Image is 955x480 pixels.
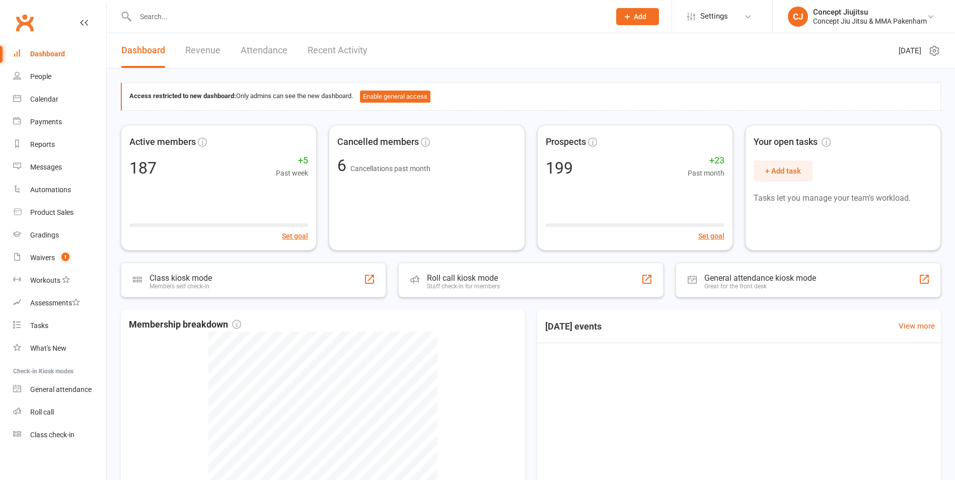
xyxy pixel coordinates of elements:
[150,283,212,290] div: Members self check-in
[30,208,74,216] div: Product Sales
[545,462,685,475] span: Senior Kids BJJ
[616,8,659,25] button: Add
[704,283,816,290] div: Great for the front desk
[30,385,92,393] div: General attendance
[61,253,69,261] span: 1
[150,273,212,283] div: Class kiosk mode
[788,7,808,27] div: CJ
[350,165,430,173] span: Cancellations past month
[30,231,59,239] div: Gradings
[129,160,157,176] div: 187
[360,91,430,103] button: Enable general access
[13,43,106,65] a: Dashboard
[688,168,724,179] span: Past month
[337,156,350,175] span: 6
[754,135,831,149] span: Your open tasks
[13,179,106,201] a: Automations
[13,201,106,224] a: Product Sales
[308,33,368,68] a: Recent Activity
[813,8,927,17] div: Concept Jiujitsu
[30,140,55,148] div: Reports
[545,376,685,389] span: Kinda Ninjas
[30,254,55,262] div: Waivers
[185,33,221,68] a: Revenue
[129,317,241,332] span: Membership breakdown
[704,273,816,283] div: General attendance kiosk mode
[13,292,106,314] a: Assessments
[241,33,287,68] a: Attendance
[282,230,308,242] button: Set goal
[132,10,603,24] input: Search...
[634,13,646,21] span: Add
[546,135,586,149] span: Prospects
[276,153,308,168] span: +5
[698,230,724,242] button: Set goal
[883,427,933,438] span: 0 / 100 attendees
[13,337,106,360] a: What's New
[129,92,236,100] strong: Access restricted to new dashboard:
[545,391,685,403] span: 5:00PM - 5:30PM | Concept Jiujitsu | Main Mat
[13,269,106,292] a: Workouts
[883,384,933,395] span: 0 / 100 attendees
[129,135,196,149] span: Active members
[30,95,58,103] div: Calendar
[30,163,62,171] div: Messages
[700,5,728,28] span: Settings
[30,431,75,439] div: Class check-in
[427,273,500,283] div: Roll call kiosk mode
[13,424,106,446] a: Class kiosk mode
[754,161,813,182] button: + Add task
[13,378,106,401] a: General attendance kiosk mode
[337,135,419,149] span: Cancelled members
[545,434,685,445] span: 5:00PM - 5:45PM | Concept Jiujitsu | Main Mat
[30,118,62,126] div: Payments
[30,322,48,330] div: Tasks
[30,408,54,416] div: Roll call
[427,283,500,290] div: Staff check-in for members
[754,192,932,205] p: Tasks let you manage your team's workload.
[30,186,71,194] div: Automations
[13,247,106,269] a: Waivers 1
[13,314,106,337] a: Tasks
[13,111,106,133] a: Payments
[30,72,51,81] div: People
[813,17,927,26] div: Concept Jiu Jitsu & MMA Pakenham
[13,133,106,156] a: Reports
[688,153,724,168] span: +23
[545,419,685,432] span: Junior Kids BJJ
[13,65,106,88] a: People
[899,320,935,332] a: View more
[537,317,610,336] h3: [DATE] events
[121,33,165,68] a: Dashboard
[899,45,921,57] span: [DATE]
[13,88,106,111] a: Calendar
[276,168,308,179] span: Past week
[30,50,65,58] div: Dashboard
[546,160,573,176] div: 199
[30,299,80,307] div: Assessments
[30,344,66,352] div: What's New
[30,276,60,284] div: Workouts
[13,401,106,424] a: Roll call
[129,91,933,103] div: Only admins can see the new dashboard.
[13,156,106,179] a: Messages
[13,224,106,247] a: Gradings
[12,10,37,35] a: Clubworx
